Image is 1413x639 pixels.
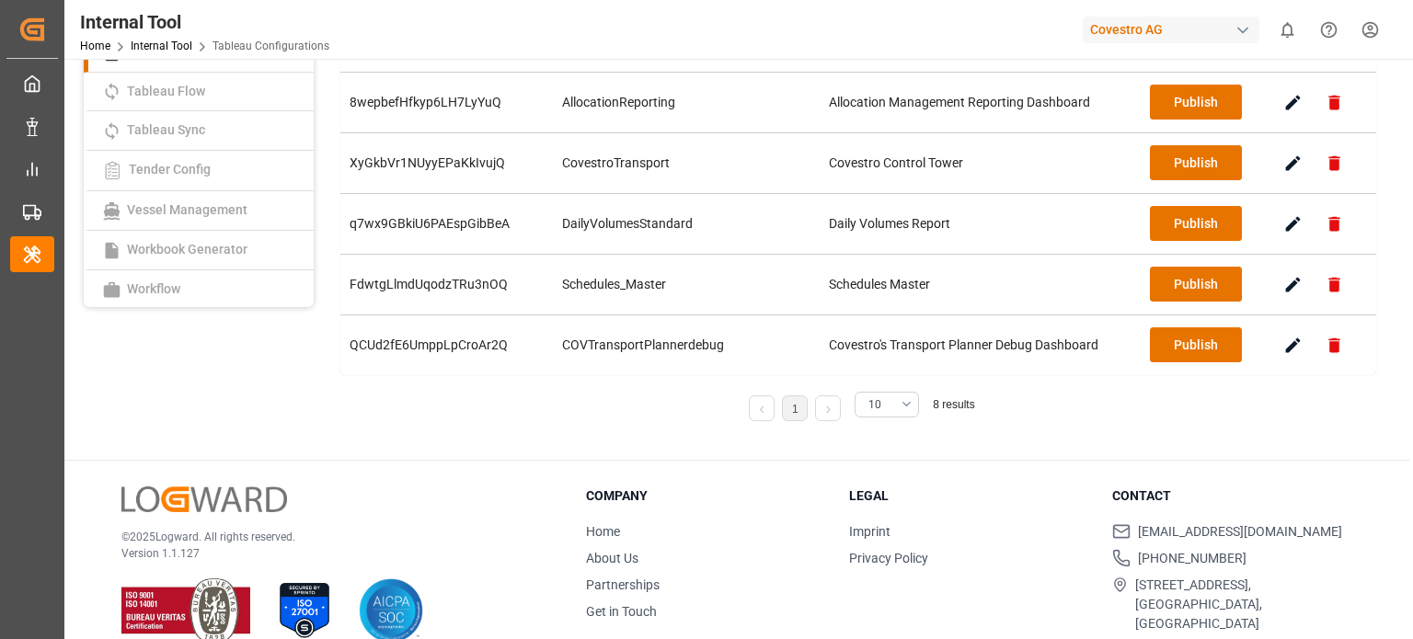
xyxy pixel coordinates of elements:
[80,40,110,52] a: Home
[820,193,1141,254] td: Daily Volumes Report
[1150,267,1242,302] button: Publish
[749,395,775,421] li: Previous Page
[1150,206,1242,241] button: Publish
[84,231,314,270] a: Workbook Generator
[1308,9,1350,51] button: Help Center
[586,551,638,565] a: About Us
[121,202,253,217] span: Vessel Management
[84,111,314,151] a: Tableau Sync
[586,604,657,619] a: Get in Touch
[553,72,820,132] td: AllocationReporting
[586,524,620,539] a: Home
[849,524,890,539] a: Imprint
[849,551,928,565] a: Privacy Policy
[933,398,974,411] span: 8 results
[84,73,314,112] a: Tableau Flow
[121,84,211,98] span: Tableau Flow
[782,395,808,421] li: 1
[123,162,216,177] span: Tender Config
[1083,12,1267,47] button: Covestro AG
[1112,486,1352,506] h3: Contact
[121,281,186,296] span: Workflow
[586,486,826,506] h3: Company
[1135,576,1352,633] span: [STREET_ADDRESS], [GEOGRAPHIC_DATA], [GEOGRAPHIC_DATA]
[84,191,314,231] a: Vessel Management
[815,395,841,421] li: Next Page
[80,8,329,36] div: Internal Tool
[553,314,820,375] td: COVTransportPlannerdebug
[586,577,660,592] a: Partnerships
[340,72,553,132] td: 8wepbefHfkyp6LH7LyYuQ
[820,72,1141,132] td: Allocation Management Reporting Dashboard
[131,40,192,52] a: Internal Tool
[121,486,287,513] img: Logward Logo
[340,193,553,254] td: q7wx9GBkiU6PAEspGibBeA
[868,396,881,413] span: 10
[553,254,820,314] td: Schedules_Master
[340,314,553,375] td: QCUd2fE6UmppLpCroAr2Q
[121,529,540,545] p: © 2025 Logward. All rights reserved.
[1150,327,1242,362] button: Publish
[1150,85,1242,120] button: Publish
[820,132,1141,193] td: Covestro Control Tower
[1150,145,1242,180] button: Publish
[553,193,820,254] td: DailyVolumesStandard
[84,270,314,309] a: Workflow
[792,403,798,416] a: 1
[820,254,1141,314] td: Schedules Master
[121,242,253,257] span: Workbook Generator
[121,545,540,562] p: Version 1.1.127
[855,392,919,417] button: open menu
[340,254,553,314] td: FdwtgLlmdUqodzTRu3nOQ
[1138,549,1246,568] span: [PHONE_NUMBER]
[340,132,553,193] td: XyGkbVr1NUyyEPaKkIvujQ
[1083,17,1259,43] div: Covestro AG
[121,122,211,137] span: Tableau Sync
[84,151,314,191] a: Tender Config
[553,132,820,193] td: CovestroTransport
[820,314,1141,375] td: Covestro's Transport Planner Debug Dashboard
[1267,9,1308,51] button: show 0 new notifications
[1138,522,1342,542] span: [EMAIL_ADDRESS][DOMAIN_NAME]
[849,486,1089,506] h3: Legal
